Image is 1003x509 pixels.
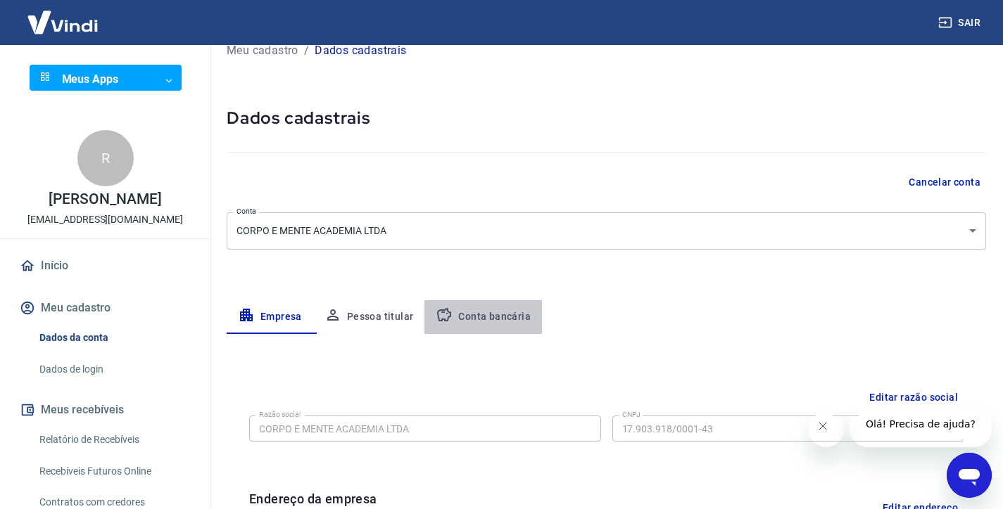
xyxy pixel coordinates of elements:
button: Conta bancária [424,300,542,334]
h5: Dados cadastrais [227,107,986,129]
iframe: Botão para abrir a janela de mensagens [947,453,992,498]
div: R [77,130,134,186]
a: Meu cadastro [227,42,298,59]
iframe: Mensagem da empresa [850,408,992,447]
button: Pessoa titular [313,300,425,334]
label: Razão social [259,409,301,420]
iframe: Fechar mensagem [809,412,844,447]
label: Conta [236,206,256,217]
div: CORPO E MENTE ACADEMIA LTDA [227,212,986,250]
a: Recebíveis Futuros Online [34,457,194,486]
img: Vindi [17,1,108,44]
p: [PERSON_NAME] [49,192,161,207]
a: Relatório de Recebíveis [34,425,194,454]
p: / [304,42,309,59]
label: CNPJ [622,409,641,420]
a: Dados da conta [34,323,194,352]
p: Dados cadastrais [315,42,406,59]
button: Empresa [227,300,313,334]
a: Dados de login [34,355,194,384]
button: Cancelar conta [903,169,986,195]
button: Meus recebíveis [17,394,194,425]
button: Editar razão social [864,385,964,411]
a: Início [17,250,194,281]
p: [EMAIL_ADDRESS][DOMAIN_NAME] [27,212,183,227]
button: Meu cadastro [17,292,194,323]
button: Sair [935,10,986,36]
